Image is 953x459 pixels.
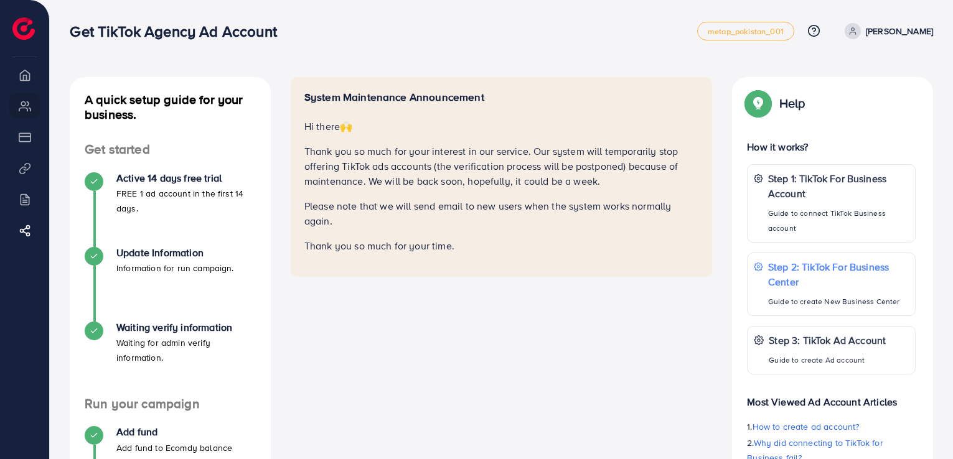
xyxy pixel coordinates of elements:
a: metap_pakistan_001 [697,22,794,40]
p: Thank you so much for your time. [304,238,699,253]
p: Step 2: TikTok For Business Center [768,259,909,289]
span: 🙌 [340,119,352,133]
li: Active 14 days free trial [70,172,271,247]
p: Guide to create New Business Center [768,294,909,309]
p: Hi there [304,119,699,134]
h4: Waiting verify information [116,322,256,333]
p: Step 1: TikTok For Business Account [768,171,909,201]
p: Please note that we will send email to new users when the system works normally again. [304,198,699,228]
li: Update Information [70,247,271,322]
img: Popup guide [747,92,769,114]
a: [PERSON_NAME] [840,23,933,39]
span: metap_pakistan_001 [708,27,784,35]
p: Step 3: TikTok Ad Account [769,333,886,348]
h3: Get TikTok Agency Ad Account [70,22,286,40]
h4: Active 14 days free trial [116,172,256,184]
p: 1. [747,419,916,434]
h4: Get started [70,142,271,157]
p: Guide to connect TikTok Business account [768,206,909,236]
p: [PERSON_NAME] [866,24,933,39]
p: Waiting for admin verify information. [116,335,256,365]
p: Help [779,96,805,111]
img: logo [12,17,35,40]
p: How it works? [747,139,916,154]
h4: A quick setup guide for your business. [70,92,271,122]
h4: Update Information [116,247,234,259]
p: Add fund to Ecomdy balance [116,440,232,455]
span: How to create ad account? [753,420,860,433]
h5: System Maintenance Announcement [304,91,699,104]
h4: Add fund [116,426,232,438]
h4: Run your campaign [70,396,271,412]
p: FREE 1 ad account in the first 14 days. [116,186,256,216]
li: Waiting verify information [70,322,271,396]
p: Guide to create Ad account [769,353,886,368]
p: Most Viewed Ad Account Articles [747,384,916,409]
p: Information for run campaign. [116,261,234,276]
p: Thank you so much for your interest in our service. Our system will temporarily stop offering Tik... [304,144,699,188]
